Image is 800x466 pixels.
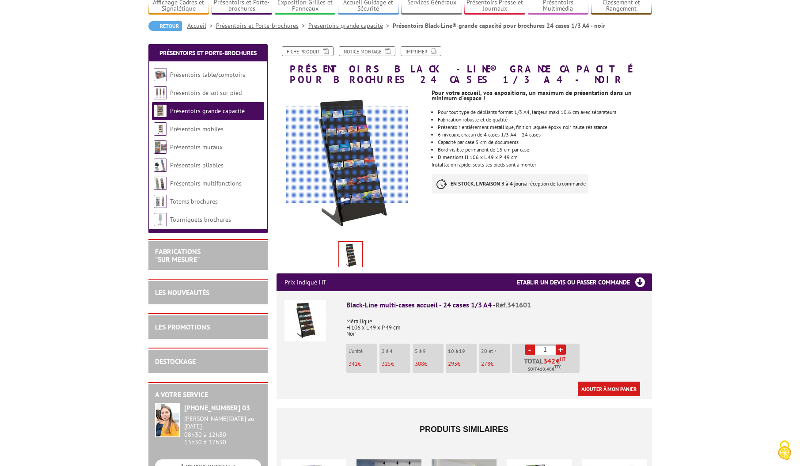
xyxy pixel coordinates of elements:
[438,140,652,145] li: Capacité par case 5 cm de documents
[154,159,167,172] img: Présentoirs pliables
[154,140,167,154] img: Présentoirs muraux
[415,361,444,367] p: €
[184,403,250,412] strong: [PHONE_NUMBER] 03
[556,357,560,364] span: €
[155,288,209,297] a: LES NOUVEAUTÉS
[187,22,216,30] a: Accueil
[170,161,224,169] a: Présentoirs pliables
[308,22,393,30] a: Présentoirs grande capacité
[349,360,358,367] span: 342
[451,180,525,187] strong: EN STOCK, LIVRAISON 3 à 4 jours
[517,273,652,291] h3: Etablir un devis ou passer commande
[432,174,588,193] p: à réception de la commande
[154,86,167,99] img: Présentoirs de sol sur pied
[415,348,444,354] p: 5 à 9
[349,361,377,367] p: €
[438,147,652,152] li: Bord visible permanent de 15 cm par case
[284,273,326,291] p: Prix indiqué HT
[525,345,535,355] a: -
[401,46,441,56] a: Imprimer
[773,439,796,462] img: Cookies (fenêtre modale)
[170,71,245,79] a: Présentoirs table/comptoirs
[170,179,242,187] a: Présentoirs multifonctions
[496,300,531,309] span: Réf.341601
[432,85,658,202] div: Installation rapide, seuls les pieds sont à monter
[438,110,652,115] li: Pour tout type de dépliants format 1/3 A4, largeur maxi 10.6 cm avec séparateurs
[339,242,362,269] img: presentoirs_grande_capacite_341601.jpg
[537,366,552,373] span: 410,40
[415,360,424,367] span: 308
[148,21,182,31] a: Retour
[578,382,640,396] a: Ajouter à mon panier
[154,213,167,226] img: Tourniquets brochures
[270,46,659,85] h1: Présentoirs Black-Line® grande capacité pour brochures 24 cases 1/3 A4 - noir
[184,415,261,446] div: 08h30 à 12h30 13h30 à 17h30
[382,360,391,367] span: 325
[155,247,201,264] a: FABRICATIONS"Sur Mesure"
[155,357,196,366] a: DESTOCKAGE
[438,117,652,122] li: Fabrication robuste et de qualité
[170,89,242,97] a: Présentoirs de sol sur pied
[438,155,652,160] li: Dimensions H 106 x L 49 x P 49 cm
[448,348,477,354] p: 10 à 19
[170,197,218,205] a: Totems brochures
[216,22,308,30] a: Présentoirs et Porte-brochures
[346,300,644,310] div: Black-Line multi-cases accueil - 24 cases 1/3 A4 -
[184,415,261,430] div: [PERSON_NAME][DATE] au [DATE]
[438,132,652,137] li: 6 niveaux, chacun de 4 cases 1/3 A4 = 24 cases
[382,348,410,354] p: 2 à 4
[393,21,605,30] li: Présentoirs Black-Line® grande capacité pour brochures 24 cases 1/3 A4 - noir
[170,216,231,224] a: Tourniquets brochures
[154,122,167,136] img: Présentoirs mobiles
[154,195,167,208] img: Totems brochures
[155,322,210,331] a: LES PROMOTIONS
[528,366,561,373] span: Soit €
[282,46,334,56] a: Fiche produit
[154,68,167,81] img: Présentoirs table/comptoirs
[284,300,326,341] img: Black-Line multi-cases accueil - 24 cases 1/3 A4
[170,143,223,151] a: Présentoirs muraux
[481,360,490,367] span: 278
[448,360,457,367] span: 293
[560,356,565,362] sup: HT
[155,403,180,437] img: widget-service.jpg
[769,436,800,466] button: Cookies (fenêtre modale)
[339,46,395,56] a: Notice Montage
[159,49,257,57] a: Présentoirs et Porte-brochures
[432,89,632,102] strong: Pour votre accueil, vos expositions, un maximum de présentation dans un minimum d'espace !
[554,364,561,369] sup: TTC
[543,357,556,364] span: 342
[155,391,261,399] h2: A votre service
[346,312,644,337] p: Métallique H 106 x L 49 x P 49 cm Noir
[481,348,510,354] p: 20 et +
[556,345,566,355] a: +
[170,125,224,133] a: Présentoirs mobiles
[438,125,652,130] li: Présentoir entièrement métallique, finition laquée époxy noir haute résistance
[514,357,580,373] p: Total
[382,361,410,367] p: €
[154,104,167,117] img: Présentoirs grande capacité
[420,425,508,434] span: Produits similaires
[170,107,245,115] a: Présentoirs grande capacité
[448,361,477,367] p: €
[154,177,167,190] img: Présentoirs multifonctions
[481,361,510,367] p: €
[349,348,377,354] p: L'unité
